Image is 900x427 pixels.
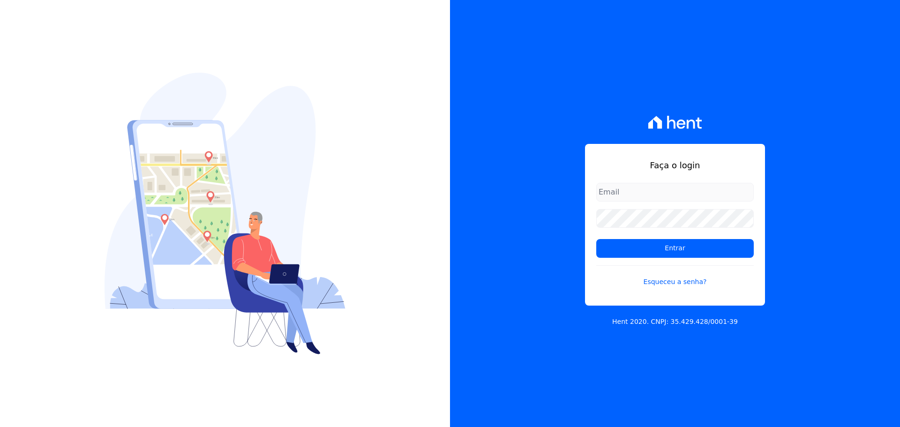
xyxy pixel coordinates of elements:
[596,265,754,287] a: Esqueceu a senha?
[612,317,738,327] p: Hent 2020. CNPJ: 35.429.428/0001-39
[596,183,754,202] input: Email
[105,73,345,354] img: Login
[596,159,754,172] h1: Faça o login
[596,239,754,258] input: Entrar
